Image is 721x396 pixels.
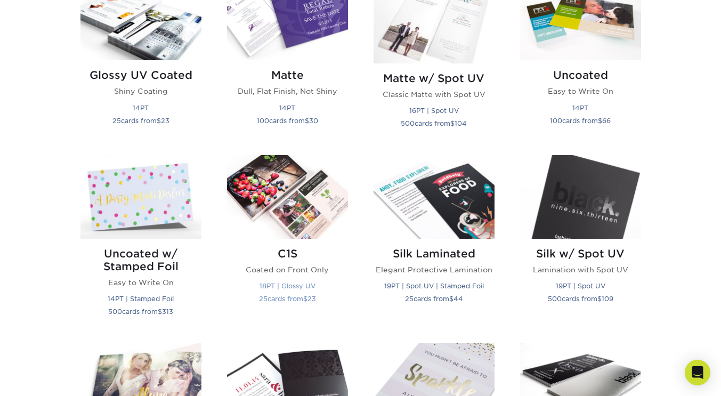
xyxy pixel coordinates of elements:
span: 313 [162,308,173,316]
a: C1S Postcards C1S Coated on Front Only 18PT | Glossy UV 25cards from$23 [227,155,348,330]
img: Uncoated w/ Stamped Foil Postcards [80,155,201,239]
h2: Silk w/ Spot UV [520,247,641,260]
small: cards from [257,117,318,125]
span: 100 [257,117,269,125]
span: 66 [602,117,611,125]
small: cards from [108,308,173,316]
span: 23 [161,117,169,125]
a: Uncoated w/ Stamped Foil Postcards Uncoated w/ Stamped Foil Easy to Write On 14PT | Stamped Foil ... [80,155,201,330]
span: 109 [602,295,613,303]
span: $ [598,117,602,125]
p: Shiny Coating [80,86,201,96]
span: $ [450,119,455,127]
span: $ [158,308,162,316]
small: cards from [405,295,463,303]
small: 18PT | Glossy UV [260,282,315,290]
span: 44 [453,295,463,303]
span: $ [157,117,161,125]
a: Silk w/ Spot UV Postcards Silk w/ Spot UV Lamination with Spot UV 19PT | Spot UV 500cards from$109 [520,155,641,330]
small: 16PT | Spot UV [409,107,459,115]
h2: Uncoated w/ Stamped Foil [80,247,201,273]
span: 500 [401,119,415,127]
h2: Matte [227,69,348,82]
h2: C1S [227,247,348,260]
h2: Matte w/ Spot UV [374,72,495,85]
div: Open Intercom Messenger [685,360,710,385]
span: $ [449,295,453,303]
span: $ [597,295,602,303]
span: 500 [108,308,122,316]
p: Easy to Write On [80,277,201,288]
span: 25 [405,295,414,303]
h2: Silk Laminated [374,247,495,260]
img: Silk Laminated Postcards [374,155,495,239]
iframe: Google Customer Reviews [3,363,91,392]
small: 14PT [572,104,588,112]
small: 14PT [279,104,295,112]
p: Lamination with Spot UV [520,264,641,275]
span: $ [305,117,309,125]
img: C1S Postcards [227,155,348,239]
small: cards from [548,295,613,303]
p: Elegant Protective Lamination [374,264,495,275]
h2: Uncoated [520,69,641,82]
span: $ [303,295,307,303]
small: cards from [112,117,169,125]
p: Easy to Write On [520,86,641,96]
small: 14PT [133,104,149,112]
a: Silk Laminated Postcards Silk Laminated Elegant Protective Lamination 19PT | Spot UV | Stamped Fo... [374,155,495,330]
small: 19PT | Spot UV | Stamped Foil [384,282,484,290]
span: 104 [455,119,467,127]
small: cards from [259,295,316,303]
small: cards from [550,117,611,125]
span: 25 [259,295,268,303]
span: 30 [309,117,318,125]
small: 19PT | Spot UV [556,282,605,290]
span: 23 [307,295,316,303]
span: 25 [112,117,121,125]
p: Classic Matte with Spot UV [374,89,495,100]
small: 14PT | Stamped Foil [108,295,174,303]
img: Silk w/ Spot UV Postcards [520,155,641,239]
span: 100 [550,117,562,125]
p: Coated on Front Only [227,264,348,275]
h2: Glossy UV Coated [80,69,201,82]
span: 500 [548,295,562,303]
small: cards from [401,119,467,127]
p: Dull, Flat Finish, Not Shiny [227,86,348,96]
